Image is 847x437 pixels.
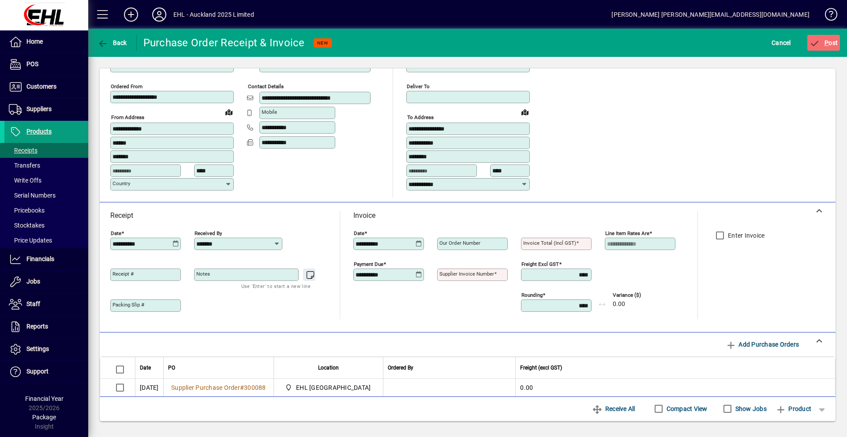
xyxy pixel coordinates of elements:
span: Settings [26,345,49,352]
a: Support [4,361,88,383]
mat-label: Country [112,180,130,187]
label: Enter Invoice [726,231,765,240]
span: NEW [317,40,328,46]
button: Cancel [769,35,793,51]
span: Financials [26,255,54,262]
mat-label: Deliver To [407,83,430,90]
span: Reports [26,323,48,330]
div: Freight (excl GST) [520,363,824,373]
mat-label: Received by [195,230,222,236]
span: P [825,39,828,46]
span: Support [26,368,49,375]
a: Serial Numbers [4,188,88,203]
span: Ordered By [388,363,413,373]
span: Receipts [9,147,37,154]
a: Receipts [4,143,88,158]
span: Location [318,363,339,373]
button: Profile [145,7,173,22]
a: Transfers [4,158,88,173]
span: Transfers [9,162,40,169]
mat-label: Date [354,230,364,236]
mat-label: Invoice Total (incl GST) [523,240,576,246]
span: Cancel [772,36,791,50]
span: Add Purchase Orders [726,337,799,351]
span: Back [97,39,127,46]
a: Price Updates [4,233,88,248]
span: Products [26,128,52,135]
mat-label: Rounding [521,292,543,298]
span: Stocktakes [9,222,45,229]
button: Back [95,35,129,51]
div: Date [140,363,159,373]
div: [PERSON_NAME] [PERSON_NAME][EMAIL_ADDRESS][DOMAIN_NAME] [611,7,810,22]
a: View on map [518,105,532,119]
button: Add [117,7,145,22]
span: Staff [26,300,40,307]
a: Settings [4,338,88,360]
span: Financial Year [25,395,64,402]
mat-hint: Use 'Enter' to start a new line [241,281,311,291]
span: Product [776,402,811,416]
a: Pricebooks [4,203,88,218]
div: Ordered By [388,363,511,373]
span: Pricebooks [9,207,45,214]
a: Jobs [4,271,88,293]
mat-label: Notes [196,271,210,277]
mat-label: Ordered from [111,83,142,90]
span: Jobs [26,278,40,285]
div: PO [168,363,269,373]
span: PO [168,363,175,373]
a: Staff [4,293,88,315]
div: EHL - Auckland 2025 Limited [173,7,254,22]
a: Reports [4,316,88,338]
mat-label: Date [111,230,121,236]
span: Customers [26,83,56,90]
a: Stocktakes [4,218,88,233]
app-page-header-button: Back [88,35,137,51]
span: Date [140,363,151,373]
span: # [240,384,244,391]
span: Price Updates [9,237,52,244]
a: Suppliers [4,98,88,120]
mat-label: Supplier invoice number [439,271,494,277]
button: Post [807,35,840,51]
mat-label: Receipt # [112,271,134,277]
a: Write Offs [4,173,88,188]
span: Write Offs [9,177,41,184]
span: EHL [GEOGRAPHIC_DATA] [296,383,371,392]
a: POS [4,53,88,75]
span: POS [26,60,38,67]
a: Knowledge Base [818,2,836,30]
a: Supplier Purchase Order#300088 [168,383,269,392]
td: [DATE] [135,379,163,396]
span: Supplier Purchase Order [171,384,240,391]
button: Receive All [588,401,638,417]
span: Receive All [592,402,635,416]
td: 0.00 [515,379,835,396]
mat-label: Packing Slip # [112,302,144,308]
a: Home [4,31,88,53]
span: Package [32,414,56,421]
mat-label: Line item rates are [605,230,649,236]
span: ost [810,39,838,46]
span: Variance ($) [613,292,666,298]
span: Suppliers [26,105,52,112]
span: 300088 [244,384,266,391]
button: Product [771,401,816,417]
a: View on map [222,105,236,119]
mat-label: Mobile [262,109,277,115]
a: Customers [4,76,88,98]
mat-label: Payment due [354,261,383,267]
label: Compact View [665,404,708,413]
a: Financials [4,248,88,270]
span: 0.00 [613,301,625,308]
span: EHL AUCKLAND [283,382,375,393]
mat-label: Freight excl GST [521,261,559,267]
span: Serial Numbers [9,192,56,199]
span: Freight (excl GST) [520,363,562,373]
span: Home [26,38,43,45]
mat-label: Our order number [439,240,480,246]
label: Show Jobs [734,404,767,413]
button: Add Purchase Orders [722,336,802,352]
div: Purchase Order Receipt & Invoice [143,36,305,50]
